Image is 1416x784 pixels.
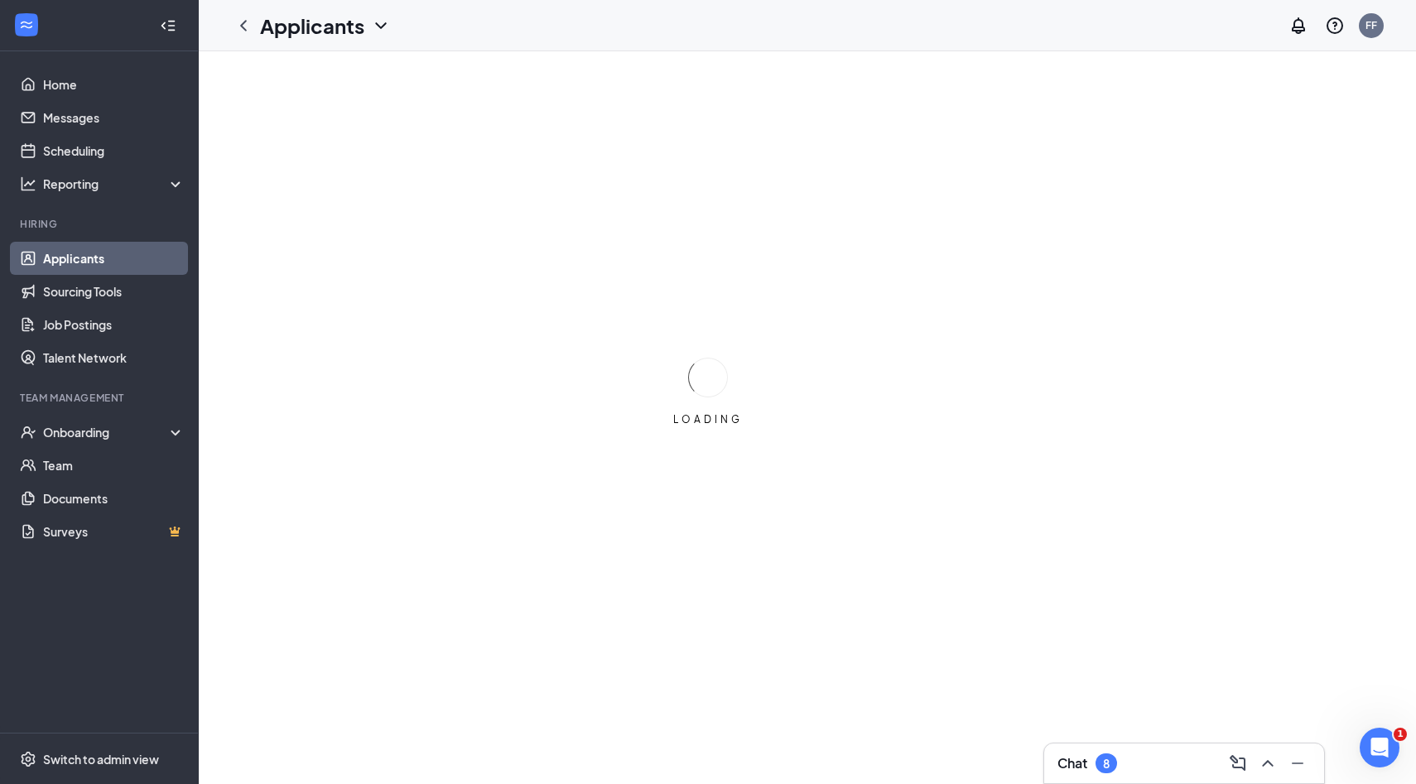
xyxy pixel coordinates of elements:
[1228,753,1248,773] svg: ComposeMessage
[1288,16,1308,36] svg: Notifications
[43,101,185,134] a: Messages
[1225,750,1251,777] button: ComposeMessage
[1325,16,1345,36] svg: QuestionInfo
[43,751,159,767] div: Switch to admin view
[1284,750,1311,777] button: Minimize
[260,12,364,40] h1: Applicants
[1288,753,1308,773] svg: Minimize
[20,217,181,231] div: Hiring
[1258,753,1278,773] svg: ChevronUp
[234,16,253,36] svg: ChevronLeft
[43,424,171,440] div: Onboarding
[20,751,36,767] svg: Settings
[20,176,36,192] svg: Analysis
[18,17,35,33] svg: WorkstreamLogo
[20,391,181,405] div: Team Management
[43,449,185,482] a: Team
[43,275,185,308] a: Sourcing Tools
[43,308,185,341] a: Job Postings
[43,134,185,167] a: Scheduling
[43,341,185,374] a: Talent Network
[160,17,176,34] svg: Collapse
[20,424,36,440] svg: UserCheck
[667,412,749,426] div: LOADING
[43,68,185,101] a: Home
[1057,754,1087,772] h3: Chat
[43,515,185,548] a: SurveysCrown
[43,482,185,515] a: Documents
[1365,18,1377,32] div: FF
[43,176,185,192] div: Reporting
[43,242,185,275] a: Applicants
[1360,728,1399,767] iframe: Intercom live chat
[1103,757,1110,771] div: 8
[1394,728,1407,741] span: 1
[371,16,391,36] svg: ChevronDown
[1255,750,1281,777] button: ChevronUp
